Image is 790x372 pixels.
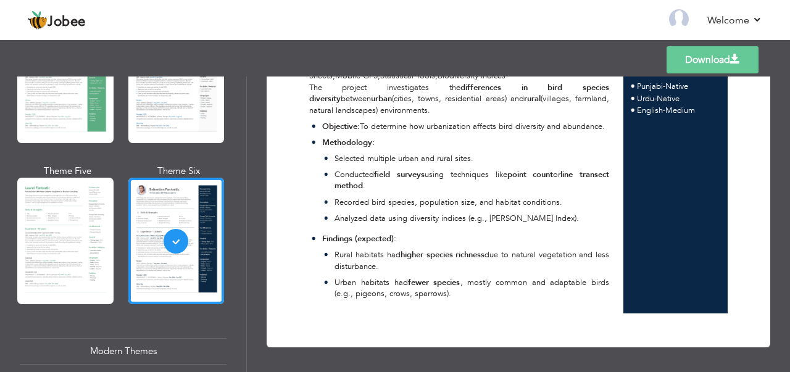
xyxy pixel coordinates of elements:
p: Rural habitats had due to natural vegetation and less disturbance. [335,249,609,272]
strong: line transect method [335,169,609,192]
p: Conducted using techniques like or . [335,169,609,192]
span: - [654,93,657,104]
p: Urban habitats had , mostly common and adaptable birds (e.g., pigeons, crows, sparrows). [335,277,609,300]
p: Selected multiple urban and rural sites. [335,153,609,165]
div: Theme Five [20,165,116,178]
strong: Methodology: [322,137,375,148]
strong: differences in bird species diversity [309,82,609,105]
li: Native [637,93,695,105]
a: Welcome [707,13,762,28]
strong: Findings (expected): [322,233,396,244]
div: Theme Six [131,165,227,178]
p: The project investigates the between (cities, towns, residential areas) and (villages, farmland, ... [309,82,609,117]
span: Jobee [48,15,86,29]
img: jobee.io [28,10,48,30]
p: Recorded bird species, population size, and habitat conditions. [335,197,609,209]
strong: fewer species [408,277,460,288]
p: To determine how urbanization affects bird diversity and abundance. [322,121,610,133]
span: English [637,105,663,116]
strong: urban [371,93,392,104]
li: Medium [637,105,695,117]
strong: higher species richness [401,249,485,260]
li: Native [637,81,688,93]
a: Download [667,46,759,73]
span: Punjabi [637,81,663,92]
img: Profile Img [669,9,689,29]
strong: point count [507,169,554,180]
strong: rural [524,93,541,104]
span: - [663,105,665,116]
strong: Objective: [322,121,360,132]
p: Analyzed data using diversity indices (e.g., [PERSON_NAME] Index). [335,213,609,225]
span: Urdu [637,93,654,104]
a: Jobee [28,10,86,30]
span: - [663,81,665,92]
div: Modern Themes [20,338,227,365]
strong: field surveys [374,169,425,180]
